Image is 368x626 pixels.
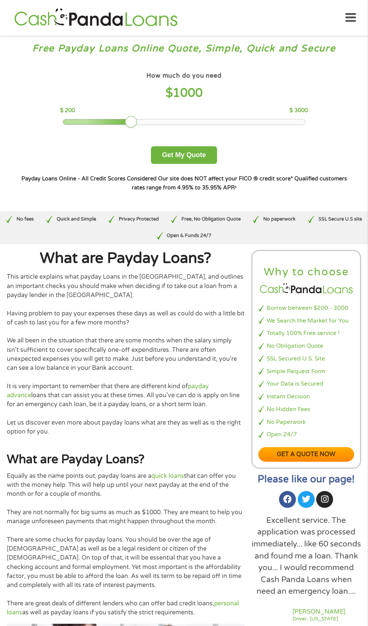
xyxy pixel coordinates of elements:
[60,107,75,115] p: $ 200
[251,515,361,597] div: Excellent service. The application was processed immediately... like 60 seconds and found me a lo...
[258,418,354,426] li: No Paperwork
[7,471,244,499] p: Equally as the name points out, payday loans are a that can offer you with the money help. This w...
[258,329,354,338] li: Totally 100% Free service !
[7,418,244,437] p: Let us discover even more about payday loans what are they as well as is the right option for you.
[173,86,203,100] span: 1000
[7,42,361,55] h3: Free Payday Loans Online Quote, Simple, Quick and Secure
[7,336,244,372] p: We all been in the situation that there are some months when the salary simply isn’t sufficient t...
[151,472,184,480] a: quick loans
[258,265,354,279] h2: Why to choose
[258,447,354,462] a: Get a quote now
[258,342,354,350] li: No Obligation Quote
[146,72,222,80] h4: How much do you need
[7,272,244,300] p: This article explains what payday Loans in the [GEOGRAPHIC_DATA], and outlines an important check...
[263,216,296,223] p: No paperwork
[258,367,354,376] li: Simple Request Form
[60,86,308,101] h4: $
[258,405,354,414] li: No Hidden Fees
[132,176,347,191] strong: Qualified customers rates range from 4.95% to 35.95% APR¹
[293,607,345,616] a: [PERSON_NAME]
[251,474,361,484] h2: Please like our page!​
[7,599,244,617] p: There are great deals of different lenders who can offer bad credit loans, as well as payday loan...
[181,216,241,223] p: Free, No Obligation Quote
[21,176,157,182] strong: Payday Loans Online - All Credit Scores Considered
[318,216,362,223] p: SSL Secure U.S site
[167,232,211,239] p: Open & Funds 24/7
[293,616,345,621] a: Driver, [US_STATE]
[258,430,354,439] li: Open 24/7
[7,309,244,327] p: Having problem to pay your expenses these days as well as could do with a little bit of cash to l...
[119,216,159,223] p: Privacy Protected
[258,317,354,325] li: We Search the Market for You
[258,304,354,312] li: Borrow between $200 - 3000
[7,382,244,409] p: It is very important to remember that there are different kind of loans that can assist you at th...
[57,216,96,223] p: Quick and Simple
[7,508,244,526] p: They are not normally for big sums as much as $1000. They are meant to help you manage unforeseen...
[7,535,244,590] p: There are some chucks for payday loans. You should be over the age of [DEMOGRAPHIC_DATA] as well ...
[258,380,354,388] li: Your Data is Secured
[258,392,354,401] li: Instant Decision
[17,216,34,223] p: No fees
[158,176,293,182] strong: Our site does NOT affect your FICO ® credit score*
[7,452,244,467] h2: What are Payday Loans?
[7,251,244,266] h1: What are Payday Loans?
[290,107,308,115] p: $ 3000
[258,354,354,363] li: SSL Secured U.S. Site
[12,7,179,29] img: GetLoanNow Logo
[151,146,217,164] button: Get My Quote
